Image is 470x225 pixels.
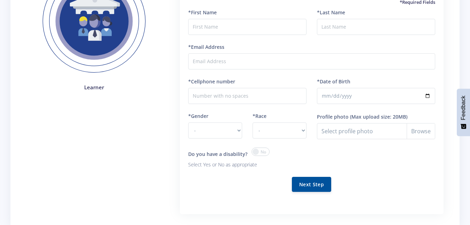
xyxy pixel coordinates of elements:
[188,112,208,120] label: *Gender
[317,9,345,16] label: *Last Name
[317,113,349,120] label: Profile photo
[253,112,266,120] label: *Race
[32,83,156,91] h4: Learner
[460,96,467,120] span: Feedback
[457,89,470,136] button: Feedback - Show survey
[188,88,306,104] input: Number with no spaces
[188,53,435,69] input: Email Address
[350,113,407,120] label: (Max upload size: 20MB)
[188,19,306,35] input: First Name
[317,78,350,85] label: *Date of Birth
[292,177,331,192] button: Next Step
[188,160,306,169] p: Select Yes or No as appropriate
[317,19,435,35] input: Last Name
[188,150,247,158] label: Do you have a disability?
[188,9,217,16] label: *First Name
[188,78,235,85] label: *Cellphone number
[188,43,224,51] label: *Email Address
